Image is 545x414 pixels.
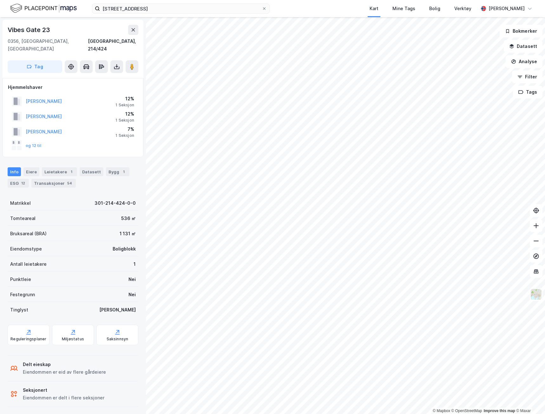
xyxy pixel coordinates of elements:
div: 12 [20,180,26,186]
div: Miljøstatus [62,337,84,342]
iframe: Chat Widget [513,384,545,414]
div: Tinglyst [10,306,28,314]
div: 1 Seksjon [115,118,134,123]
a: OpenStreetMap [451,409,482,413]
img: Z [530,288,542,300]
div: [GEOGRAPHIC_DATA], 214/424 [88,37,138,53]
div: Festegrunn [10,291,35,298]
div: Nei [128,291,136,298]
div: Vibes Gate 23 [8,25,51,35]
div: Bygg [106,167,129,176]
div: Verktøy [454,5,471,12]
div: 1 [121,169,127,175]
div: Eiendommen er delt i flere seksjoner [23,394,104,402]
div: ESG [8,179,29,188]
input: Søk på adresse, matrikkel, gårdeiere, leietakere eller personer [100,4,262,13]
button: Analyse [506,55,542,68]
div: [PERSON_NAME] [489,5,525,12]
div: 1 [68,169,75,175]
div: Leietakere [42,167,77,176]
div: Tomteareal [10,215,36,222]
div: Bruksareal (BRA) [10,230,47,237]
div: Boligblokk [113,245,136,253]
div: Transaksjoner [31,179,76,188]
div: [PERSON_NAME] [99,306,136,314]
div: Eiendomstype [10,245,42,253]
div: 54 [66,180,73,186]
div: Datasett [80,167,103,176]
div: Eiere [23,167,39,176]
div: 1 131 ㎡ [120,230,136,237]
a: Mapbox [433,409,450,413]
div: Delt eieskap [23,361,106,368]
div: 301-214-424-0-0 [95,199,136,207]
div: Info [8,167,21,176]
div: Mine Tags [392,5,415,12]
div: 12% [115,95,134,103]
div: Hjemmelshaver [8,83,138,91]
div: Bolig [429,5,440,12]
div: 7% [115,125,134,133]
div: 0356, [GEOGRAPHIC_DATA], [GEOGRAPHIC_DATA] [8,37,88,53]
img: logo.f888ab2527a4732fd821a326f86c7f29.svg [10,3,77,14]
div: Antall leietakere [10,260,47,268]
div: Eiendommen er eid av flere gårdeiere [23,368,106,376]
div: Nei [128,276,136,283]
div: Saksinnsyn [107,337,128,342]
div: Seksjonert [23,386,104,394]
button: Bokmerker [500,25,542,37]
div: 1 [134,260,136,268]
div: Matrikkel [10,199,31,207]
button: Filter [512,70,542,83]
button: Tag [8,60,62,73]
div: 12% [115,110,134,118]
div: 1 Seksjon [115,133,134,138]
div: Punktleie [10,276,31,283]
a: Improve this map [484,409,515,413]
div: Reguleringsplaner [10,337,46,342]
div: Kontrollprogram for chat [513,384,545,414]
button: Tags [513,86,542,98]
div: Kart [370,5,378,12]
div: 1 Seksjon [115,103,134,108]
button: Datasett [504,40,542,53]
div: 536 ㎡ [121,215,136,222]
